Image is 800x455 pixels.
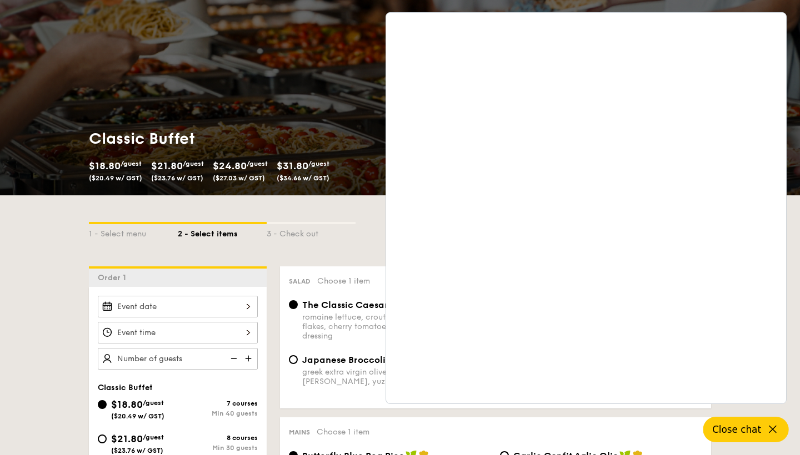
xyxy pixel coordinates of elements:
input: $21.80/guest($23.76 w/ GST)8 coursesMin 30 guests [98,434,107,443]
input: $18.80/guest($20.49 w/ GST)7 coursesMin 40 guests [98,400,107,409]
input: The Classic Caesar Saladromaine lettuce, croutons, shaved parmesan flakes, cherry tomatoes, house... [289,300,298,309]
span: The Classic Caesar Salad [302,300,417,310]
span: $18.80 [89,160,121,172]
div: greek extra virgin olive oil, kizami [PERSON_NAME], yuzu soy-sesame dressing [302,367,491,386]
img: icon-add.58712e84.svg [241,348,258,369]
div: 8 courses [178,434,258,442]
span: ($23.76 w/ GST) [151,174,203,182]
span: Salad [289,277,311,285]
div: 3 - Check out [267,224,356,240]
span: ($23.76 w/ GST) [111,447,163,454]
span: Order 1 [98,273,131,282]
span: /guest [121,160,142,168]
div: romaine lettuce, croutons, shaved parmesan flakes, cherry tomatoes, housemade caesar dressing [302,312,491,341]
span: $31.80 [277,160,308,172]
span: $24.80 [213,160,247,172]
span: /guest [143,433,164,441]
div: Min 30 guests [178,444,258,452]
input: Japanese Broccoli Slawgreek extra virgin olive oil, kizami [PERSON_NAME], yuzu soy-sesame dressing [289,355,298,364]
span: /guest [183,160,204,168]
span: ($27.03 w/ GST) [213,174,265,182]
div: 2 - Select items [178,224,267,240]
span: ($20.49 w/ GST) [111,412,164,420]
span: /guest [308,160,329,168]
h1: Classic Buffet [89,129,396,149]
span: ($34.66 w/ GST) [277,174,329,182]
span: Mains [289,428,310,436]
input: Number of guests [98,348,258,370]
span: Classic Buffet [98,383,153,392]
span: $18.80 [111,398,143,411]
div: Min 40 guests [178,410,258,417]
span: ($20.49 w/ GST) [89,174,142,182]
span: $21.80 [111,433,143,445]
span: Close chat [712,424,761,435]
input: Event date [98,296,258,317]
div: 7 courses [178,400,258,407]
input: Event time [98,322,258,343]
span: Choose 1 item [317,276,370,286]
span: Japanese Broccoli Slaw [302,355,409,365]
div: 1 - Select menu [89,224,178,240]
span: $21.80 [151,160,183,172]
button: Close chat [703,417,789,442]
img: icon-reduce.1d2dbef1.svg [224,348,241,369]
span: /guest [247,160,268,168]
span: /guest [143,399,164,407]
span: Choose 1 item [317,427,369,437]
